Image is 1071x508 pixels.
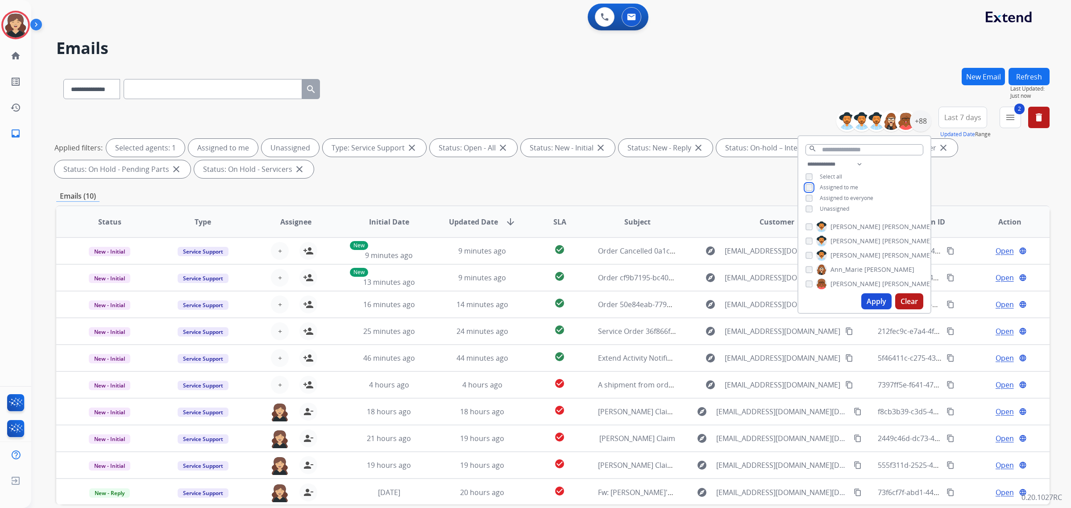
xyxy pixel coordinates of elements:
span: Subject [624,217,651,227]
span: 24 minutes ago [457,326,508,336]
mat-icon: language [1019,408,1027,416]
span: Open [996,299,1014,310]
span: Type [195,217,211,227]
span: New - Reply [89,488,130,498]
span: 20 hours ago [460,487,504,497]
div: Assigned to me [188,139,258,157]
mat-icon: delete [1034,112,1044,123]
span: 18 hours ago [460,407,504,416]
mat-icon: explore [697,487,707,498]
p: New [350,268,368,277]
mat-icon: inbox [10,128,21,139]
mat-icon: language [1019,247,1027,255]
span: A shipment from order LI-207421 is out for delivery [598,380,769,390]
div: Type: Service Support [323,139,426,157]
span: Status [98,217,121,227]
mat-icon: content_copy [854,461,862,469]
span: Range [940,130,991,138]
mat-icon: check_circle [554,271,565,282]
mat-icon: content_copy [845,354,853,362]
span: New - Initial [89,300,130,310]
span: New - Initial [89,408,130,417]
mat-icon: explore [705,353,716,363]
mat-icon: language [1019,274,1027,282]
mat-icon: person_remove [303,406,314,417]
mat-icon: list_alt [10,76,21,87]
mat-icon: language [1019,434,1027,442]
mat-icon: check_circle [554,351,565,362]
span: Open [996,246,1014,256]
mat-icon: close [498,142,508,153]
button: Updated Date [940,131,975,138]
img: agent-avatar [271,483,289,502]
button: Last 7 days [938,107,987,128]
mat-icon: check_circle [554,298,565,308]
span: [PERSON_NAME] [882,237,932,246]
mat-icon: person_add [303,299,314,310]
mat-icon: check_circle [554,378,565,389]
mat-icon: menu [1005,112,1016,123]
span: Customer [760,217,794,227]
p: Applied filters: [54,142,103,153]
div: Status: New - Reply [619,139,713,157]
mat-icon: close [938,142,949,153]
mat-icon: search [809,145,817,153]
span: 7397ff5e-f641-472c-a594-9ea7cae47b5c [878,380,1009,390]
span: Open [996,272,1014,283]
mat-icon: explore [705,299,716,310]
span: [EMAIL_ADDRESS][DOMAIN_NAME] [725,272,840,283]
span: [EMAIL_ADDRESS][DOMAIN_NAME] [725,379,840,390]
mat-icon: check_circle [554,405,565,416]
span: [PERSON_NAME] [864,265,914,274]
span: 4 hours ago [462,380,502,390]
span: 2449c46d-dc73-45f8-bc45-6f6a4edce7aa [878,433,1012,443]
span: 25 minutes ago [363,326,415,336]
span: [PERSON_NAME] Claim [599,433,675,443]
mat-icon: check_circle [554,244,565,255]
mat-icon: search [306,84,316,95]
mat-icon: home [10,50,21,61]
span: New - Initial [89,381,130,390]
span: Open [996,326,1014,337]
span: 5f46411c-c275-43de-a937-f1168c98fc09 [878,353,1009,363]
mat-icon: person_add [303,246,314,256]
mat-icon: arrow_downward [505,217,516,227]
span: + [278,299,282,310]
span: + [278,326,282,337]
mat-icon: content_copy [946,408,955,416]
mat-icon: close [693,142,704,153]
span: Unassigned [820,205,849,212]
mat-icon: explore [697,433,707,444]
div: +88 [910,110,931,132]
mat-icon: explore [705,379,716,390]
div: Status: On Hold - Pending Parts [54,160,191,178]
span: Service Support [178,381,228,390]
span: 21 hours ago [367,433,411,443]
span: 73f6cf7f-abd1-44c7-ac66-b128d739b256 [878,487,1011,497]
img: agent-avatar [271,403,289,421]
span: [PERSON_NAME] [830,222,880,231]
mat-icon: content_copy [946,434,955,442]
mat-icon: check_circle [554,486,565,496]
span: [DATE] [378,487,400,497]
mat-icon: explore [705,246,716,256]
span: 46 minutes ago [363,353,415,363]
mat-icon: explore [705,272,716,283]
span: f8cb3b39-c3d5-4c91-9462-d1465d5daec0 [878,407,1014,416]
span: Open [996,433,1014,444]
span: [PERSON_NAME] [830,237,880,246]
button: New Email [962,68,1005,85]
mat-icon: check_circle [554,458,565,469]
mat-icon: content_copy [946,327,955,335]
mat-icon: person_remove [303,487,314,498]
mat-icon: check_circle [554,325,565,335]
mat-icon: content_copy [854,488,862,496]
span: New - Initial [89,461,130,471]
span: Service Support [178,274,228,283]
span: + [278,272,282,283]
span: New - Initial [89,247,130,256]
mat-icon: explore [697,406,707,417]
img: agent-avatar [271,429,289,448]
button: + [271,376,289,394]
h2: Emails [56,39,1050,57]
